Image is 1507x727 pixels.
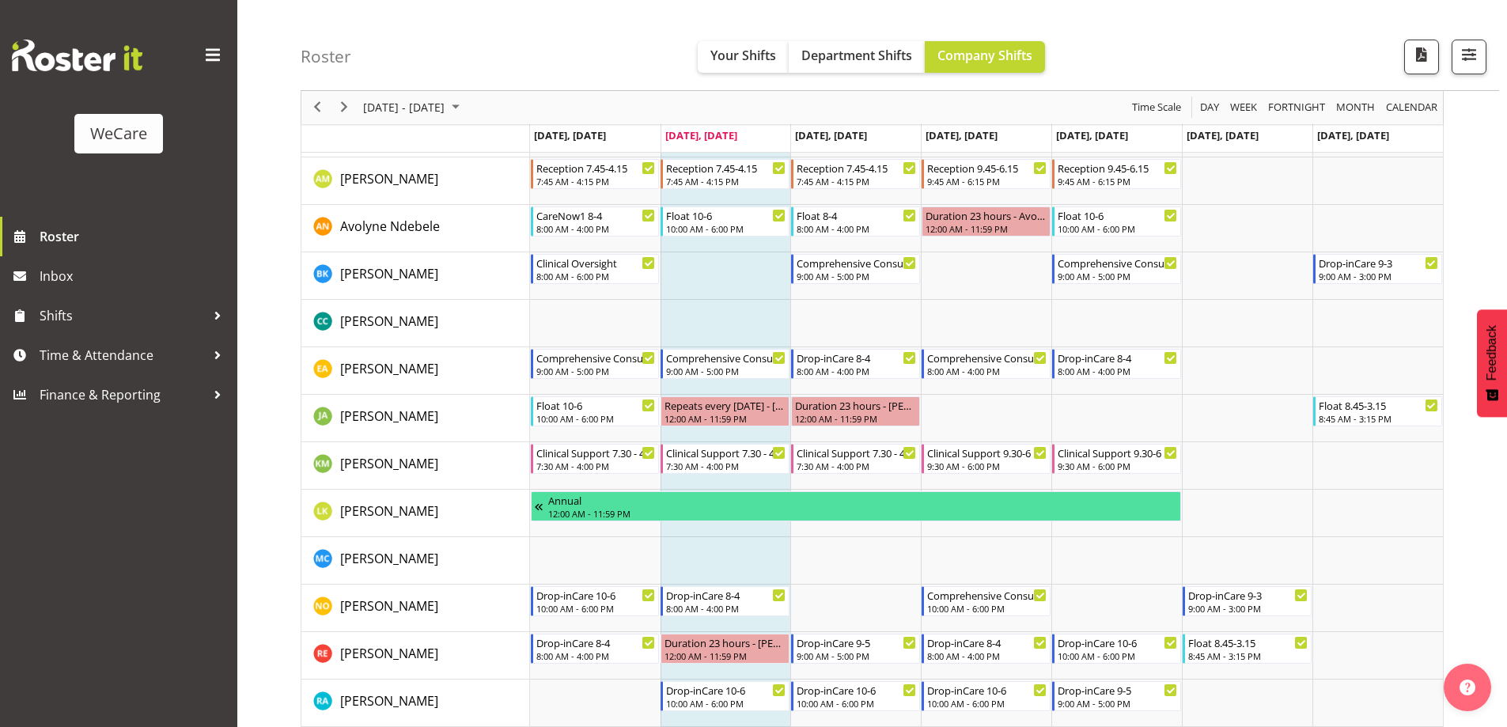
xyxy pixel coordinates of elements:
[926,222,1047,235] div: 12:00 AM - 11:59 PM
[797,634,916,650] div: Drop-inCare 9-5
[1198,98,1221,118] span: Day
[531,254,660,284] div: Brian Ko"s event - Clinical Oversight Begin From Monday, October 6, 2025 at 8:00:00 AM GMT+13:00 ...
[666,445,786,460] div: Clinical Support 7.30 - 4
[340,597,438,615] span: [PERSON_NAME]
[1317,128,1389,142] span: [DATE], [DATE]
[304,91,331,124] div: previous period
[536,222,656,235] div: 8:00 AM - 4:00 PM
[797,445,916,460] div: Clinical Support 7.30 - 4
[12,40,142,71] img: Rosterit website logo
[1052,159,1181,189] div: Antonia Mao"s event - Reception 9.45-6.15 Begin From Friday, October 10, 2025 at 9:45:00 AM GMT+1...
[340,265,438,282] span: [PERSON_NAME]
[666,175,786,187] div: 7:45 AM - 4:15 PM
[531,586,660,616] div: Natasha Ottley"s event - Drop-inCare 10-6 Begin From Monday, October 6, 2025 at 10:00:00 AM GMT+1...
[1058,460,1177,472] div: 9:30 AM - 6:00 PM
[1058,270,1177,282] div: 9:00 AM - 5:00 PM
[301,490,530,537] td: Liandy Kritzinger resource
[1052,206,1181,237] div: Avolyne Ndebele"s event - Float 10-6 Begin From Friday, October 10, 2025 at 10:00:00 AM GMT+13:00...
[1187,128,1259,142] span: [DATE], [DATE]
[340,502,438,520] span: [PERSON_NAME]
[301,47,351,66] h4: Roster
[661,396,789,426] div: Jane Arps"s event - Repeats every tuesday - Jane Arps Begin From Tuesday, October 7, 2025 at 12:0...
[536,365,656,377] div: 9:00 AM - 5:00 PM
[1485,325,1499,381] span: Feedback
[927,602,1047,615] div: 10:00 AM - 6:00 PM
[1058,445,1177,460] div: Clinical Support 9.30-6
[927,160,1047,176] div: Reception 9.45-6.15
[1052,681,1181,711] div: Rachna Anderson"s event - Drop-inCare 9-5 Begin From Friday, October 10, 2025 at 9:00:00 AM GMT+1...
[536,460,656,472] div: 7:30 AM - 4:00 PM
[1052,254,1181,284] div: Brian Ko"s event - Comprehensive Consult 9-5 Begin From Friday, October 10, 2025 at 9:00:00 AM GM...
[1477,309,1507,417] button: Feedback - Show survey
[791,254,920,284] div: Brian Ko"s event - Comprehensive Consult 9-5 Begin From Wednesday, October 8, 2025 at 9:00:00 AM ...
[531,349,660,379] div: Ena Advincula"s event - Comprehensive Consult 9-5 Begin From Monday, October 6, 2025 at 9:00:00 A...
[1130,98,1184,118] button: Time Scale
[795,397,916,413] div: Duration 23 hours - [PERSON_NAME]
[340,502,438,521] a: [PERSON_NAME]
[1058,160,1177,176] div: Reception 9.45-6.15
[1384,98,1441,118] button: Month
[666,365,786,377] div: 9:00 AM - 5:00 PM
[922,444,1051,474] div: Kishendri Moodley"s event - Clinical Support 9.30-6 Begin From Thursday, October 9, 2025 at 9:30:...
[797,697,916,710] div: 10:00 AM - 6:00 PM
[1198,98,1222,118] button: Timeline Day
[797,365,916,377] div: 8:00 AM - 4:00 PM
[301,157,530,205] td: Antonia Mao resource
[797,175,916,187] div: 7:45 AM - 4:15 PM
[1460,680,1475,695] img: help-xxl-2.png
[536,587,656,603] div: Drop-inCare 10-6
[361,98,467,118] button: October 2025
[927,697,1047,710] div: 10:00 AM - 6:00 PM
[301,300,530,347] td: Charlotte Courtney resource
[340,169,438,188] a: [PERSON_NAME]
[531,159,660,189] div: Antonia Mao"s event - Reception 7.45-4.15 Begin From Monday, October 6, 2025 at 7:45:00 AM GMT+13...
[340,455,438,472] span: [PERSON_NAME]
[340,218,440,235] span: Avolyne Ndebele
[1452,40,1486,74] button: Filter Shifts
[665,397,786,413] div: Repeats every [DATE] - [PERSON_NAME]
[1188,587,1308,603] div: Drop-inCare 9-3
[1188,602,1308,615] div: 9:00 AM - 3:00 PM
[1058,697,1177,710] div: 9:00 AM - 5:00 PM
[666,587,786,603] div: Drop-inCare 8-4
[1058,365,1177,377] div: 8:00 AM - 4:00 PM
[1052,634,1181,664] div: Rachel Els"s event - Drop-inCare 10-6 Begin From Friday, October 10, 2025 at 10:00:00 AM GMT+13:0...
[531,206,660,237] div: Avolyne Ndebele"s event - CareNow1 8-4 Begin From Monday, October 6, 2025 at 8:00:00 AM GMT+13:00...
[1313,254,1442,284] div: Brian Ko"s event - Drop-inCare 9-3 Begin From Sunday, October 12, 2025 at 9:00:00 AM GMT+13:00 En...
[548,507,1178,520] div: 12:00 AM - 11:59 PM
[1052,349,1181,379] div: Ena Advincula"s event - Drop-inCare 8-4 Begin From Friday, October 10, 2025 at 8:00:00 AM GMT+13:...
[40,225,229,248] span: Roster
[927,445,1047,460] div: Clinical Support 9.30-6
[40,264,229,288] span: Inbox
[797,682,916,698] div: Drop-inCare 10-6
[710,47,776,64] span: Your Shifts
[536,445,656,460] div: Clinical Support 7.30 - 4
[666,207,786,223] div: Float 10-6
[301,442,530,490] td: Kishendri Moodley resource
[1313,396,1442,426] div: Jane Arps"s event - Float 8.45-3.15 Begin From Sunday, October 12, 2025 at 8:45:00 AM GMT+13:00 E...
[340,454,438,473] a: [PERSON_NAME]
[665,412,786,425] div: 12:00 AM - 11:59 PM
[1229,98,1259,118] span: Week
[1188,634,1308,650] div: Float 8.45-3.15
[340,691,438,710] a: [PERSON_NAME]
[90,122,147,146] div: WeCare
[666,160,786,176] div: Reception 7.45-4.15
[1319,412,1438,425] div: 8:45 AM - 3:15 PM
[301,347,530,395] td: Ena Advincula resource
[531,444,660,474] div: Kishendri Moodley"s event - Clinical Support 7.30 - 4 Begin From Monday, October 6, 2025 at 7:30:...
[340,644,438,663] a: [PERSON_NAME]
[301,632,530,680] td: Rachel Els resource
[536,602,656,615] div: 10:00 AM - 6:00 PM
[1058,634,1177,650] div: Drop-inCare 10-6
[927,682,1047,698] div: Drop-inCare 10-6
[791,634,920,664] div: Rachel Els"s event - Drop-inCare 9-5 Begin From Wednesday, October 8, 2025 at 9:00:00 AM GMT+13:0...
[301,680,530,727] td: Rachna Anderson resource
[801,47,912,64] span: Department Shifts
[1058,682,1177,698] div: Drop-inCare 9-5
[1052,444,1181,474] div: Kishendri Moodley"s event - Clinical Support 9.30-6 Begin From Friday, October 10, 2025 at 9:30:0...
[666,682,786,698] div: Drop-inCare 10-6
[922,349,1051,379] div: Ena Advincula"s event - Comprehensive Consult 8-4 Begin From Thursday, October 9, 2025 at 8:00:00...
[531,634,660,664] div: Rachel Els"s event - Drop-inCare 8-4 Begin From Monday, October 6, 2025 at 8:00:00 AM GMT+13:00 E...
[797,207,916,223] div: Float 8-4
